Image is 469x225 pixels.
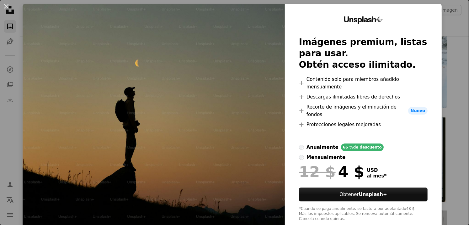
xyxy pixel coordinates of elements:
span: Nuevo [408,107,428,115]
span: 12 $ [299,164,336,180]
button: ObtenerUnsplash+ [299,188,428,201]
input: mensualmente [299,155,304,160]
li: Contenido solo para miembros añadido mensualmente [299,76,428,91]
li: Recorte de imágenes y eliminación de fondos [299,103,428,118]
span: al mes * [367,173,386,179]
li: Protecciones legales mejoradas [299,121,428,128]
span: USD [367,167,386,173]
input: anualmente66 %de descuento [299,145,304,150]
div: 4 $ [299,164,364,180]
h2: Imágenes premium, listas para usar. Obtén acceso ilimitado. [299,37,428,70]
li: Descargas ilimitadas libres de derechos [299,93,428,101]
div: 66 % de descuento [341,143,384,151]
div: *Cuando se paga anualmente, se factura por adelantado 48 $ Más los impuestos aplicables. Se renue... [299,206,428,222]
div: mensualmente [306,154,345,161]
div: anualmente [306,143,338,151]
strong: Unsplash+ [359,192,387,197]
